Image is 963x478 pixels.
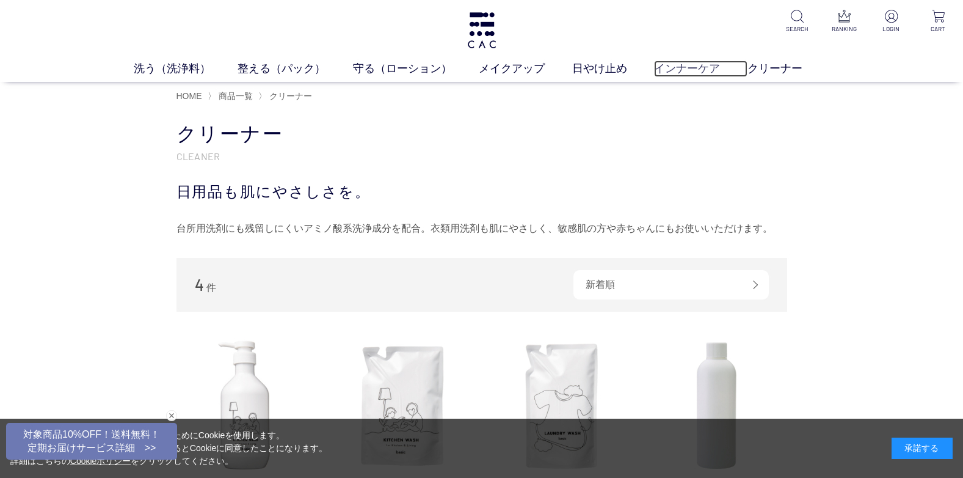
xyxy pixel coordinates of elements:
span: 件 [206,282,216,293]
a: クリーナー [267,91,312,101]
a: クリーナー [747,61,830,77]
p: CART [923,24,953,34]
p: CLEANER [176,150,787,163]
a: 商品一覧 [216,91,253,101]
li: 〉 [208,90,256,102]
a: 日やけ止め [572,61,655,77]
p: LOGIN [876,24,906,34]
p: RANKING [829,24,859,34]
span: クリーナー [269,91,312,101]
img: ＣＡＣ ベーシック 衣料用洗剤600mlレフィル [491,336,630,476]
li: 〉 [258,90,315,102]
a: 整える（パック） [238,61,353,77]
a: RANKING [829,10,859,34]
a: 守る（ローション） [353,61,479,77]
div: 新着順 [573,270,769,300]
a: 洗う（洗浄料） [134,61,238,77]
a: LOGIN [876,10,906,34]
img: 衣料用洗剤 詰め替え用空ボトル [648,336,787,476]
h1: クリーナー [176,121,787,147]
p: SEARCH [782,24,812,34]
span: 商品一覧 [219,91,253,101]
span: 4 [195,275,204,294]
a: インナーケア [654,61,747,77]
a: HOME [176,91,202,101]
a: CART [923,10,953,34]
a: メイクアップ [479,61,572,77]
img: ＣＡＣ ベーシック 台所用洗剤 500ml [176,336,316,476]
a: SEARCH [782,10,812,34]
img: logo [466,12,498,48]
div: 台所用洗剤にも残留しにくいアミノ酸系洗浄成分を配合。衣類用洗剤も肌にやさしく、敏感肌の方や赤ちゃんにもお使いいただけます。 [176,219,787,238]
div: 日用品も肌にやさしさを。 [176,181,787,203]
div: 承諾する [892,438,953,459]
img: ＣＡＣ ベーシック 台所用洗剤 400mlレフィル [333,336,473,476]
